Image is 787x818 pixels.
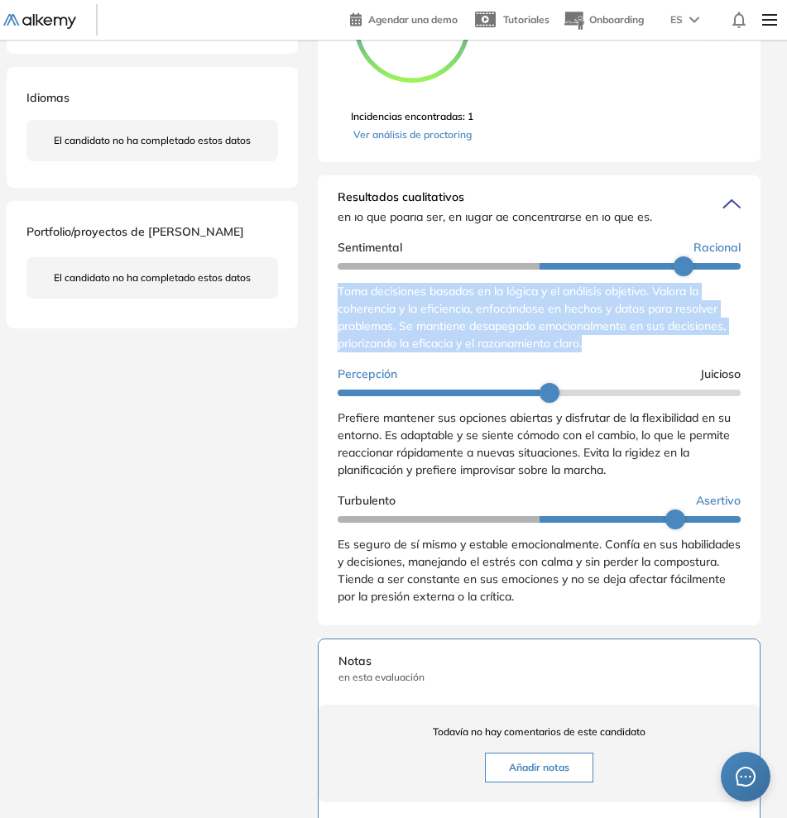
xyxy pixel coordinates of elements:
span: Onboarding [589,13,644,26]
span: Percepción [338,366,397,383]
img: arrow [689,17,699,23]
span: ES [670,12,683,27]
span: Juicioso [700,366,741,383]
span: Resultados cualitativos [338,189,464,215]
button: Añadir notas [485,753,593,782]
span: Agendar una demo [368,13,458,26]
span: El candidato no ha completado estos datos [54,133,251,148]
button: Onboarding [563,2,644,38]
span: Sentimental [338,239,402,256]
span: message [735,766,756,787]
span: en esta evaluación [338,670,740,685]
span: Idiomas [26,90,70,105]
span: Es seguro de sí mismo y estable emocionalmente. Confía en sus habilidades y decisiones, manejando... [338,537,741,604]
img: Logo [3,14,76,29]
img: Menu [756,3,784,36]
a: Agendar una demo [350,8,458,28]
span: Prefiere mantener sus opciones abiertas y disfrutar de la flexibilidad en su entorno. Es adaptabl... [338,410,731,477]
span: Incidencias encontradas: 1 [351,109,473,124]
a: Ver análisis de proctoring [351,127,473,142]
span: Todavía no hay comentarios de este candidato [338,725,740,739]
span: El candidato no ha completado estos datos [54,270,251,285]
span: Turbulento [338,492,396,509]
span: Tutoriales [503,13,549,26]
span: Racional [693,239,741,256]
span: Asertivo [696,492,741,509]
span: Toma decisiones basadas en la lógica y el análisis objetivo. Valora la coherencia y la eficiencia... [338,284,726,351]
span: Notas [338,653,740,670]
span: Portfolio/proyectos de [PERSON_NAME] [26,224,244,239]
